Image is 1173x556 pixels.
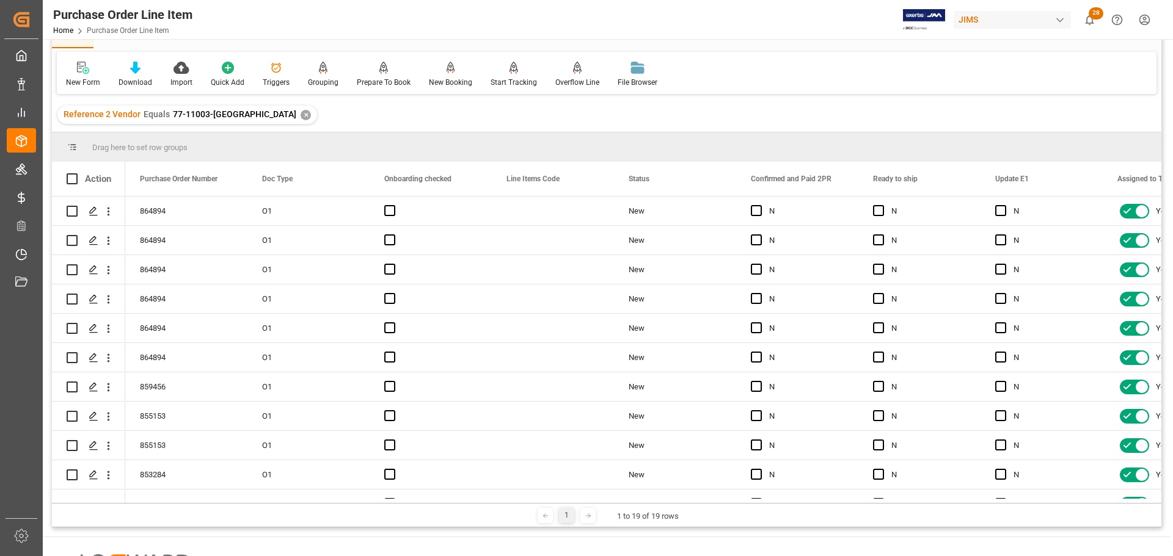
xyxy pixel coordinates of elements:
[629,256,722,284] div: New
[629,197,722,225] div: New
[769,431,844,460] div: N
[1014,314,1088,342] div: N
[140,175,217,183] span: Purchase Order Number
[1014,402,1088,430] div: N
[769,226,844,255] div: N
[1076,6,1103,34] button: show 28 new notifications
[891,402,966,430] div: N
[308,77,338,88] div: Grouping
[1014,373,1088,401] div: N
[144,109,170,119] span: Equals
[769,402,844,430] div: N
[555,77,599,88] div: Overflow Line
[53,26,73,35] a: Home
[903,9,945,31] img: Exertis%20JAM%20-%20Email%20Logo.jpg_1722504956.jpg
[1014,197,1088,225] div: N
[52,284,125,314] div: Press SPACE to select this row.
[125,255,247,284] div: 864894
[629,373,722,401] div: New
[769,373,844,401] div: N
[1014,344,1088,372] div: N
[995,175,1029,183] span: Update E1
[52,226,125,255] div: Press SPACE to select this row.
[629,226,722,255] div: New
[769,490,844,518] div: N
[1014,256,1088,284] div: N
[769,314,844,342] div: N
[170,77,192,88] div: Import
[1156,197,1169,225] span: Yes
[384,175,451,183] span: Onboarding checked
[52,372,125,402] div: Press SPACE to select this row.
[1156,314,1169,342] span: Yes
[769,256,844,284] div: N
[891,314,966,342] div: N
[629,431,722,460] div: New
[559,508,574,523] div: 1
[92,143,188,152] span: Drag here to set row groups
[891,285,966,313] div: N
[954,8,1076,31] button: JIMS
[52,431,125,460] div: Press SPACE to select this row.
[125,197,247,225] div: 864894
[52,460,125,489] div: Press SPACE to select this row.
[1014,226,1088,255] div: N
[629,490,722,518] div: New
[769,461,844,489] div: N
[125,431,247,460] div: 855153
[891,226,966,255] div: N
[891,490,966,518] div: N
[629,461,722,489] div: New
[52,197,125,226] div: Press SPACE to select this row.
[1014,490,1088,518] div: N
[263,77,290,88] div: Triggers
[247,255,370,284] div: O1
[125,284,247,313] div: 864894
[954,11,1071,29] div: JIMS
[1014,431,1088,460] div: N
[211,77,244,88] div: Quick Add
[1014,461,1088,489] div: N
[247,372,370,401] div: O1
[119,77,152,88] div: Download
[1156,226,1169,255] span: Yes
[52,343,125,372] div: Press SPACE to select this row.
[429,77,472,88] div: New Booking
[891,256,966,284] div: N
[769,197,844,225] div: N
[1156,461,1169,489] span: Yes
[52,314,125,343] div: Press SPACE to select this row.
[247,284,370,313] div: O1
[629,314,722,342] div: New
[357,77,411,88] div: Prepare To Book
[891,197,966,225] div: N
[617,510,679,522] div: 1 to 19 of 19 rows
[247,489,370,518] div: O1
[618,77,657,88] div: File Browser
[301,110,311,120] div: ✕
[125,460,247,489] div: 853284
[891,373,966,401] div: N
[53,5,192,24] div: Purchase Order Line Item
[491,77,537,88] div: Start Tracking
[1103,6,1131,34] button: Help Center
[52,489,125,519] div: Press SPACE to select this row.
[247,460,370,489] div: O1
[629,285,722,313] div: New
[891,431,966,460] div: N
[262,175,293,183] span: Doc Type
[1089,7,1103,20] span: 28
[891,461,966,489] div: N
[52,402,125,431] div: Press SPACE to select this row.
[1014,285,1088,313] div: N
[52,255,125,284] div: Press SPACE to select this row.
[125,226,247,255] div: 864894
[629,344,722,372] div: New
[506,175,560,183] span: Line Items Code
[64,109,141,119] span: Reference 2 Vendor
[85,173,111,184] div: Action
[247,343,370,372] div: O1
[1156,256,1169,284] span: Yes
[1156,402,1169,430] span: Yes
[247,197,370,225] div: O1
